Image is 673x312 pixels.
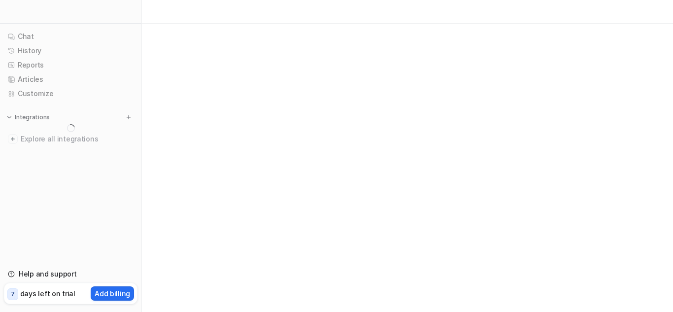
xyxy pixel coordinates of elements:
p: days left on trial [20,288,75,299]
a: Chat [4,30,137,43]
a: Explore all integrations [4,132,137,146]
img: menu_add.svg [125,114,132,121]
p: Integrations [15,113,50,121]
button: Add billing [91,286,134,301]
a: Help and support [4,267,137,281]
p: 7 [11,290,15,299]
span: Explore all integrations [21,131,134,147]
a: Reports [4,58,137,72]
a: Articles [4,72,137,86]
img: explore all integrations [8,134,18,144]
a: Customize [4,87,137,101]
button: Integrations [4,112,53,122]
a: History [4,44,137,58]
img: expand menu [6,114,13,121]
p: Add billing [95,288,130,299]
